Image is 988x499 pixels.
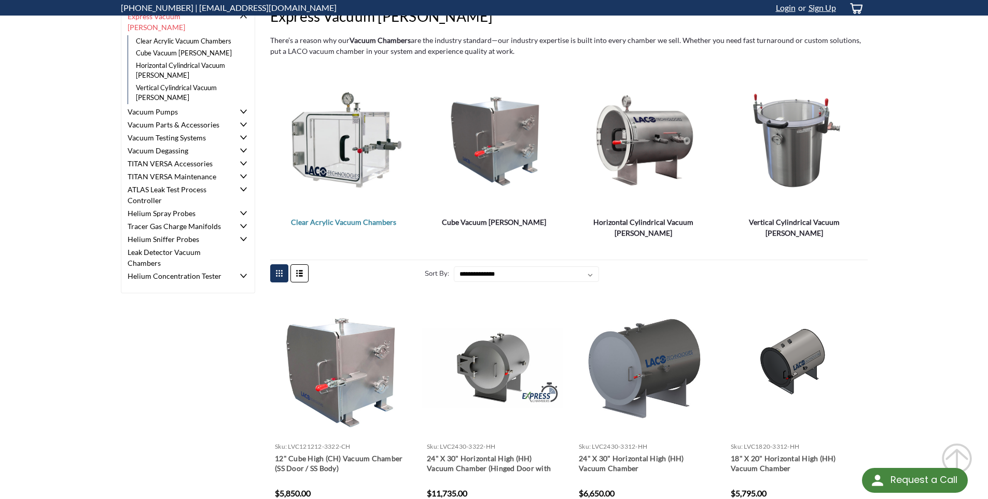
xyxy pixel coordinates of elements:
[121,144,235,157] a: Vacuum Degassing
[572,217,716,238] span: Horizontal Cylindrical Vacuum [PERSON_NAME]
[270,5,868,27] h1: Express Vacuum [PERSON_NAME]
[121,207,235,220] a: Helium Spray Probes
[890,468,957,492] div: Request a Call
[270,35,868,56] p: There’s a reason why our are the industry standard—our industry expertise is built into every cha...
[592,443,647,450] span: LVC2430-3312-HH
[941,443,972,474] div: Scroll Back to Top
[128,35,241,48] a: Clear Acrylic Vacuum Chambers
[350,36,411,45] strong: Vacuum Chambers
[579,488,615,498] span: $6,650.00
[121,170,235,183] a: TITAN VERSA Maintenance
[275,443,287,450] span: sku:
[270,67,417,214] a: Clear Acrylic Vacuum Chambers
[121,269,235,282] a: Helium Concentration Tester
[427,443,439,450] span: sku:
[726,310,867,425] img: 18" X 20" HH Vacuum Chamber
[579,443,647,450] a: sku: LVC2430-3312-HH
[121,246,235,269] a: Leak Detector Vacuum Chambers
[796,3,806,12] span: or
[270,217,417,238] a: Clear Acrylic Vacuum Chambers
[579,453,710,473] a: 24" X 30" Horizontal High (HH) Vacuum Chamber
[270,217,417,227] span: Clear Acrylic Vacuum Chambers
[121,157,235,170] a: TITAN VERSA Accessories
[721,67,868,214] a: Vertical Cylindrical Vacuum Chambers
[731,443,799,450] a: sku: LVC1820-3312-HH
[128,60,241,82] a: Horizontal Cylindrical Vacuum [PERSON_NAME]
[420,266,450,281] label: Sort By:
[572,67,718,214] a: Horizontal Cylindrical Vacuum Chambers
[121,131,235,144] a: Vacuum Testing Systems
[427,453,558,483] a: 24" X 30" Horizontal High (HH) Vacuum Chamber (Hinged Door with O-ring)
[841,1,868,16] a: cart-preview-dropdown
[572,217,716,238] a: Horizontal Cylindrical Vacuum Chambers
[427,443,495,450] a: sku: LVC2430-3322-HH
[440,443,495,450] span: LVC2430-3322-HH
[121,183,235,207] a: ATLAS Leak Test Process Controller
[275,443,351,450] a: sku: LVC121212-3322-CH
[869,472,886,489] img: round button
[721,217,868,238] a: Vertical Cylindrical Vacuum Chambers
[275,453,406,473] a: 12" Cube High (CH) Vacuum Chamber (SS Door / SS Body)
[721,217,868,238] span: Vertical Cylindrical Vacuum [PERSON_NAME]
[422,217,566,238] a: Cube Vacuum Chambers
[121,233,235,246] a: Helium Sniffer Probes
[270,264,288,282] a: Toggle Grid View
[422,217,566,227] span: Cube Vacuum [PERSON_NAME]
[128,82,241,104] a: Vertical Cylindrical Vacuum [PERSON_NAME]
[744,443,799,450] span: LVC1820-3312-HH
[128,47,241,60] a: Cube Vacuum [PERSON_NAME]
[121,118,235,131] a: Vacuum Parts & Accessories
[290,264,309,282] a: Toggle List View
[422,67,569,214] a: Cube Vacuum Chambers
[121,220,235,233] a: Tracer Gas Charge Manifolds
[862,468,968,493] div: Request a Call
[731,443,743,450] span: sku:
[731,488,767,498] span: $5,795.00
[941,443,972,474] svg: submit
[731,453,862,473] a: 18" X 20" Horizontal High (HH) Vacuum Chamber
[121,10,235,34] a: Express Vacuum [PERSON_NAME]
[121,105,235,118] a: Vacuum Pumps
[427,488,467,498] span: $11,735.00
[288,443,350,450] span: LVC121212-3322-CH
[275,488,311,498] span: $5,850.00
[579,443,591,450] span: sku:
